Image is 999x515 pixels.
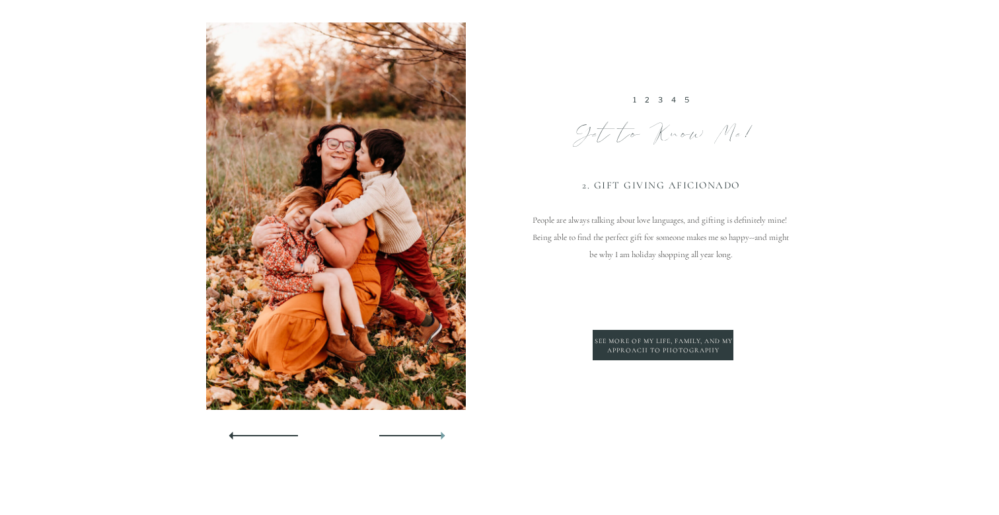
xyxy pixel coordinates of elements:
[533,180,790,191] p: 2. Gift giving aficionado
[529,212,793,360] p: People are always talking about love languages, and gifting is definitely mine! Being able to fin...
[671,95,680,104] a: 4
[645,95,653,104] a: 2
[534,118,792,146] p: Get to Know Me!
[684,95,693,104] a: 5
[658,95,667,104] a: 3
[593,337,733,355] a: See more of my life, family, and my approach to photography
[633,95,640,104] a: 1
